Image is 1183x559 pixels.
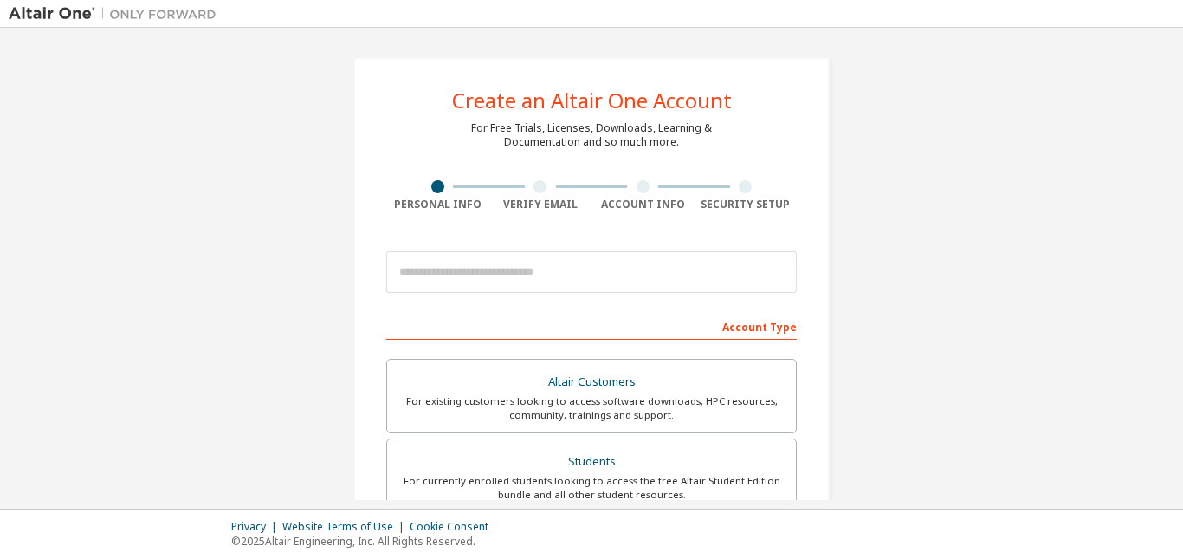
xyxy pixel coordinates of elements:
[398,474,785,502] div: For currently enrolled students looking to access the free Altair Student Edition bundle and all ...
[398,450,785,474] div: Students
[231,534,499,549] p: © 2025 Altair Engineering, Inc. All Rights Reserved.
[410,520,499,534] div: Cookie Consent
[398,394,785,422] div: For existing customers looking to access software downloads, HPC resources, community, trainings ...
[471,121,712,149] div: For Free Trials, Licenses, Downloads, Learning & Documentation and so much more.
[386,312,797,340] div: Account Type
[9,5,225,23] img: Altair One
[386,198,489,211] div: Personal Info
[695,198,798,211] div: Security Setup
[282,520,410,534] div: Website Terms of Use
[231,520,282,534] div: Privacy
[489,198,592,211] div: Verify Email
[398,370,785,394] div: Altair Customers
[452,90,732,111] div: Create an Altair One Account
[591,198,695,211] div: Account Info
